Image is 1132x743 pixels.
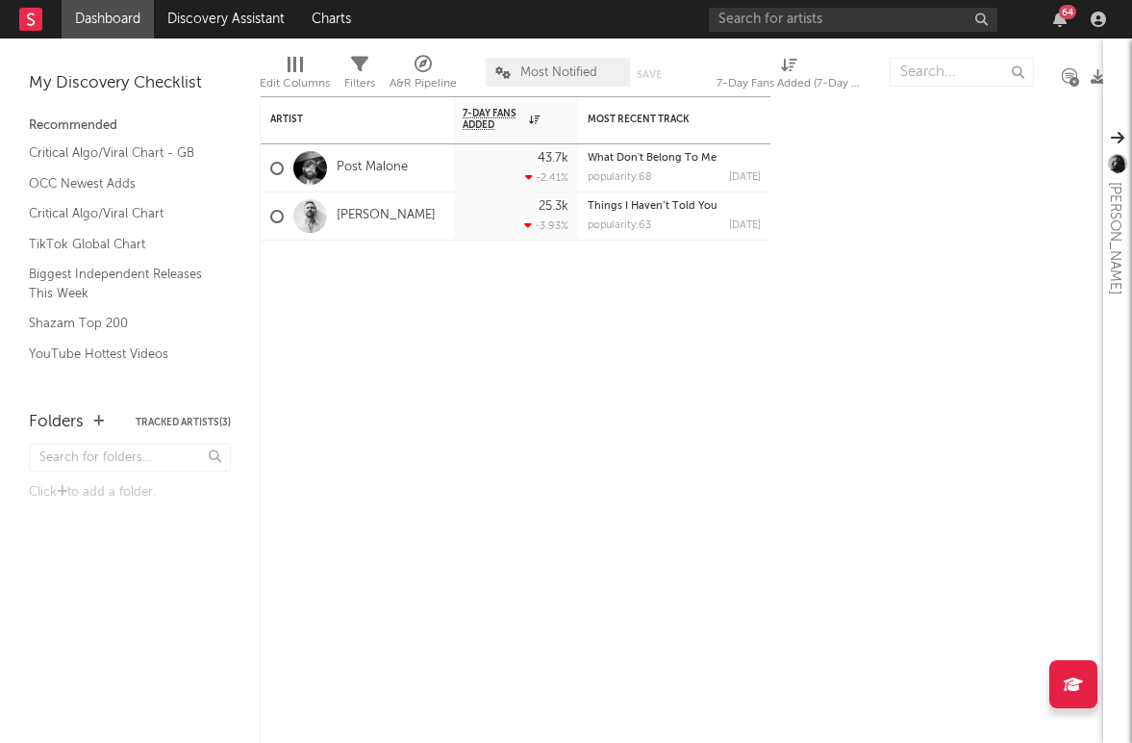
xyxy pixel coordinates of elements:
[539,200,568,213] div: 25.3k
[29,234,212,255] a: TikTok Global Chart
[29,373,212,395] a: Apple Top 200
[260,48,330,104] div: Edit Columns
[588,201,761,212] div: Things I Haven’t Told You
[1103,182,1126,295] div: [PERSON_NAME]
[29,203,212,224] a: Critical Algo/Viral Chart
[344,72,375,95] div: Filters
[29,444,231,472] input: Search for folders...
[717,48,861,104] div: 7-Day Fans Added (7-Day Fans Added)
[390,72,457,95] div: A&R Pipeline
[520,66,597,79] span: Most Notified
[390,48,457,104] div: A&R Pipeline
[729,220,761,231] div: [DATE]
[463,108,524,131] span: 7-Day Fans Added
[729,172,761,183] div: [DATE]
[29,72,231,95] div: My Discovery Checklist
[588,220,651,231] div: popularity: 63
[538,152,568,165] div: 43.7k
[1059,5,1076,19] div: 64
[29,115,231,138] div: Recommended
[29,142,212,164] a: Critical Algo/Viral Chart - GB
[637,69,662,80] button: Save
[890,58,1034,87] input: Search...
[29,344,212,365] a: YouTube Hottest Videos
[29,313,212,334] a: Shazam Top 200
[337,208,436,224] a: [PERSON_NAME]
[717,72,861,95] div: 7-Day Fans Added (7-Day Fans Added)
[588,114,732,125] div: Most Recent Track
[29,173,212,194] a: OCC Newest Adds
[29,264,212,303] a: Biggest Independent Releases This Week
[525,171,568,184] div: -2.41 %
[337,160,408,176] a: Post Malone
[588,153,717,164] a: What Don't Belong To Me
[136,418,231,427] button: Tracked Artists(3)
[709,8,997,32] input: Search for artists
[524,219,568,232] div: -3.93 %
[588,201,717,212] a: Things I Haven’t Told You
[588,153,761,164] div: What Don't Belong To Me
[1053,12,1067,27] button: 64
[588,172,652,183] div: popularity: 68
[29,411,84,434] div: Folders
[29,481,231,504] div: Click to add a folder.
[344,48,375,104] div: Filters
[260,72,330,95] div: Edit Columns
[270,114,415,125] div: Artist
